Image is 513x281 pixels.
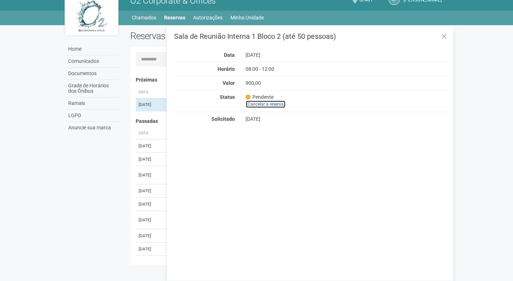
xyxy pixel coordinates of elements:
span: Pendente [246,94,274,100]
a: Autorizações [193,13,223,23]
th: Data [136,87,164,98]
td: [DATE] [136,211,164,229]
div: 900,00 [240,80,383,86]
th: Área ou Serviço [164,87,372,98]
div: 08:00 - 12:00 [240,66,383,72]
td: [DATE] [136,229,164,243]
td: [DATE] [136,166,164,184]
strong: Data [224,52,235,58]
td: [DATE] [136,256,164,269]
td: Sala de Reunião Interna 1 Bloco 2 (até 50 pessoas) [164,98,372,111]
td: Sala de Reunião Interna 1 Bloco 2 (até 30 pessoas) [164,139,372,153]
strong: Solicitado [211,116,235,122]
a: Minha Unidade [230,13,264,23]
td: Sala de Reunião Interna 1 Bloco 2 (até 30 pessoas) [164,211,372,229]
a: Home [66,43,120,55]
td: Sala de Reunião Interna 1 Bloco 2 (até 30 pessoas) [164,166,372,184]
strong: Valor [223,80,235,86]
td: [DATE] [136,139,164,153]
a: Comunicados [66,55,120,68]
td: Sala de Reunião Interna 1 Bloco 2 (até 30 pessoas) [164,153,372,166]
td: Sala de Reunião Interna 1 Bloco 2 (até 30 pessoas) [164,256,372,269]
a: Documentos [66,68,120,80]
strong: Horário [218,66,235,72]
h4: Passadas [136,119,443,124]
div: [DATE] [240,52,383,58]
td: Sala de Reunião Interna 1 Bloco 2 (até 30 pessoas) [164,243,372,256]
h3: Sala de Reunião Interna 1 Bloco 2 (até 50 pessoas) [174,33,448,40]
a: Anuncie sua marca [66,122,120,134]
a: Grade de Horários dos Ônibus [66,80,120,97]
a: Chamados [132,13,156,23]
h2: Reservas [130,31,284,41]
div: [DATE] [240,116,383,122]
td: [DATE] [136,153,164,166]
h4: Próximas [136,77,443,83]
td: [DATE] [136,198,164,211]
td: Sala de Reunião Interna 1 Bloco 2 (até 30 pessoas) [164,184,372,198]
a: Cancelar a reserva [246,100,286,108]
th: Área ou Serviço [164,128,372,139]
td: [DATE] [136,98,164,111]
td: [DATE] [136,184,164,198]
td: [DATE] [136,243,164,256]
td: Sala de Reunião Interna 1 Bloco 2 (até 30 pessoas) [164,198,372,211]
td: Sala de Reunião Interna 1 Bloco 2 (até 30 pessoas) [164,229,372,243]
a: LGPD [66,110,120,122]
a: Ramais [66,97,120,110]
a: Reservas [164,13,185,23]
strong: Status [220,94,235,100]
th: Data [136,128,164,139]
